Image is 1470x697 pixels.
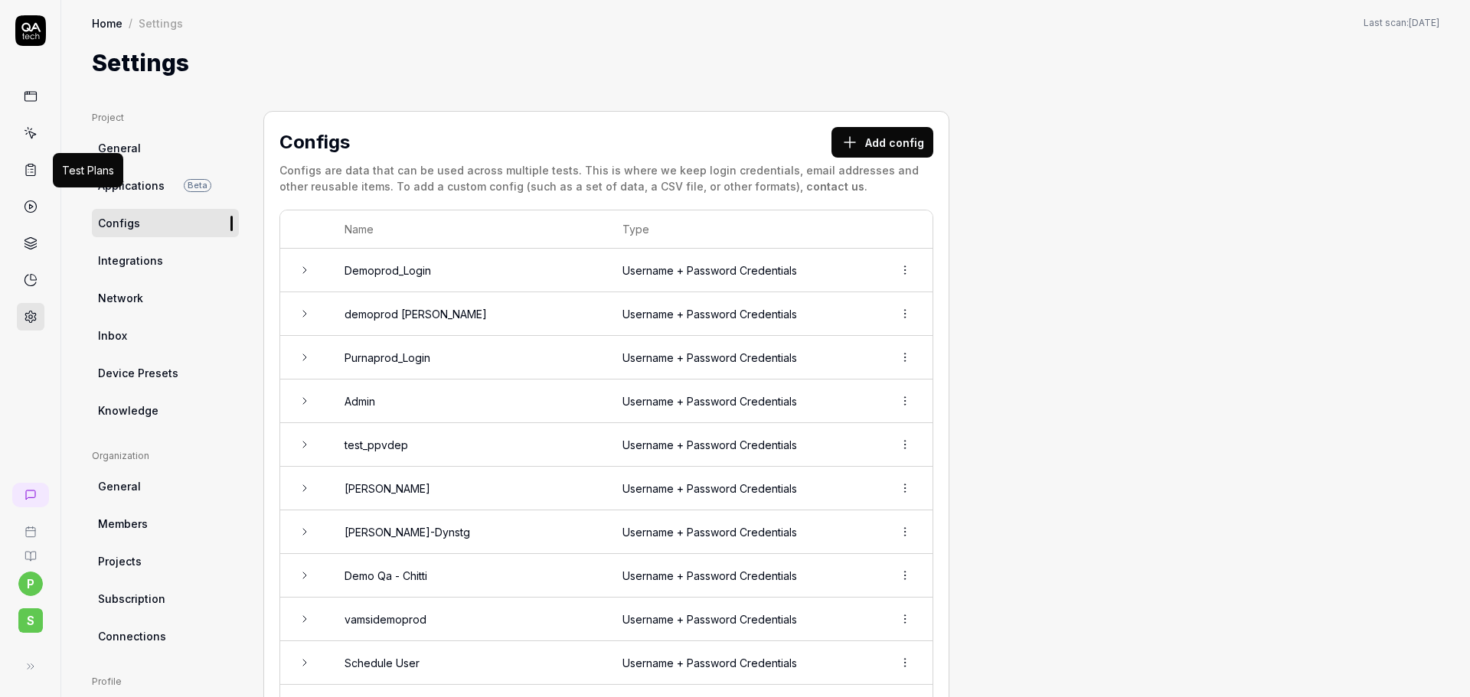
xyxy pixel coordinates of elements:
button: p [18,572,43,596]
td: Demo Qa - Chitti [329,554,607,598]
td: vamsidemoprod [329,598,607,641]
td: Username + Password Credentials [607,249,877,292]
th: Name [329,210,607,249]
a: contact us [806,180,864,193]
a: Configs [92,209,239,237]
span: Members [98,516,148,532]
td: Demoprod_Login [329,249,607,292]
span: Beta [184,179,211,192]
td: Username + Password Credentials [607,379,877,423]
div: Project [92,111,239,125]
button: Last scan:[DATE] [1364,16,1439,30]
td: [PERSON_NAME] [329,467,607,510]
h1: Settings [92,46,189,80]
span: Knowledge [98,402,158,419]
span: S [18,608,43,633]
a: Network [92,284,239,312]
a: Device Presets [92,359,239,387]
span: Network [98,290,143,306]
a: Home [92,15,122,31]
a: New conversation [12,483,49,507]
td: [PERSON_NAME]-Dynstg [329,510,607,554]
td: Username + Password Credentials [607,641,877,685]
a: ApplicationsBeta [92,171,239,200]
a: Members [92,510,239,538]
a: General [92,472,239,500]
button: S [6,596,54,636]
div: Organization [92,449,239,463]
h2: Configs [279,129,813,156]
td: Username + Password Credentials [607,510,877,554]
td: Username + Password Credentials [607,554,877,598]
div: / [129,15,132,31]
span: Inbox [98,327,127,344]
a: Connections [92,622,239,650]
td: Username + Password Credentials [607,598,877,641]
div: Test Plans [62,162,114,178]
span: Integrations [98,252,163,269]
span: Configs [98,215,140,231]
td: Username + Password Credentials [607,423,877,467]
div: Settings [139,15,183,31]
a: Book a call with us [6,513,54,538]
span: Projects [98,553,142,569]
a: General [92,134,239,162]
th: Type [607,210,877,249]
button: Add config [831,127,933,158]
a: Projects [92,547,239,575]
td: Purnaprod_Login [329,336,607,379]
div: Profile [92,675,239,689]
a: Documentation [6,538,54,562]
a: Integrations [92,246,239,275]
span: General [98,478,141,494]
a: Knowledge [92,396,239,425]
span: Device Presets [98,365,178,381]
td: test_ppvdep [329,423,607,467]
td: Username + Password Credentials [607,292,877,336]
span: General [98,140,141,156]
span: Connections [98,628,166,644]
time: [DATE] [1409,17,1439,28]
div: Configs are data that can be used across multiple tests. This is where we keep login credentials,... [279,162,933,194]
a: Subscription [92,585,239,613]
td: Username + Password Credentials [607,336,877,379]
span: Applications [98,178,165,194]
td: demoprod [PERSON_NAME] [329,292,607,336]
a: Inbox [92,321,239,350]
td: Admin [329,379,607,423]
td: Schedule User [329,641,607,685]
span: Last scan: [1364,16,1439,30]
span: Subscription [98,591,165,607]
td: Username + Password Credentials [607,467,877,510]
